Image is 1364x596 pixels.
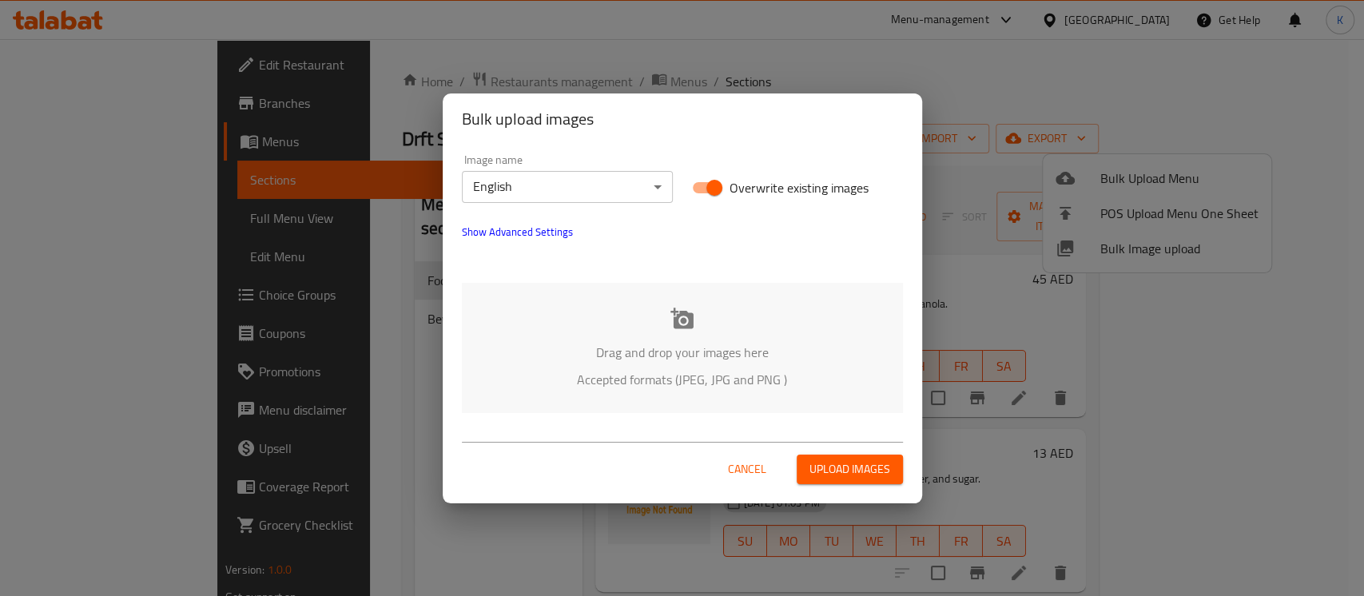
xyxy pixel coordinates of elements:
span: Overwrite existing images [730,178,869,197]
button: show more [452,213,583,251]
button: Cancel [722,455,773,484]
span: Show Advanced Settings [462,222,573,241]
span: Upload images [809,459,890,479]
p: Accepted formats (JPEG, JPG and PNG ) [486,370,879,389]
p: Drag and drop your images here [486,343,879,362]
div: English [462,171,673,203]
span: Cancel [728,459,766,479]
button: Upload images [797,455,903,484]
h2: Bulk upload images [462,106,903,132]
